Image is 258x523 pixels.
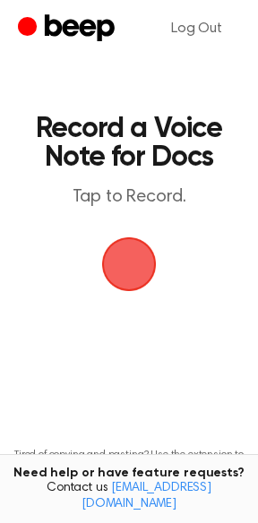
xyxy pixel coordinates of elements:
[82,482,211,510] a: [EMAIL_ADDRESS][DOMAIN_NAME]
[32,115,226,172] h1: Record a Voice Note for Docs
[102,237,156,291] img: Beep Logo
[32,186,226,209] p: Tap to Record.
[153,7,240,50] a: Log Out
[14,449,244,476] p: Tired of copying and pasting? Use the extension to automatically insert your recordings.
[11,481,247,512] span: Contact us
[18,12,119,47] a: Beep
